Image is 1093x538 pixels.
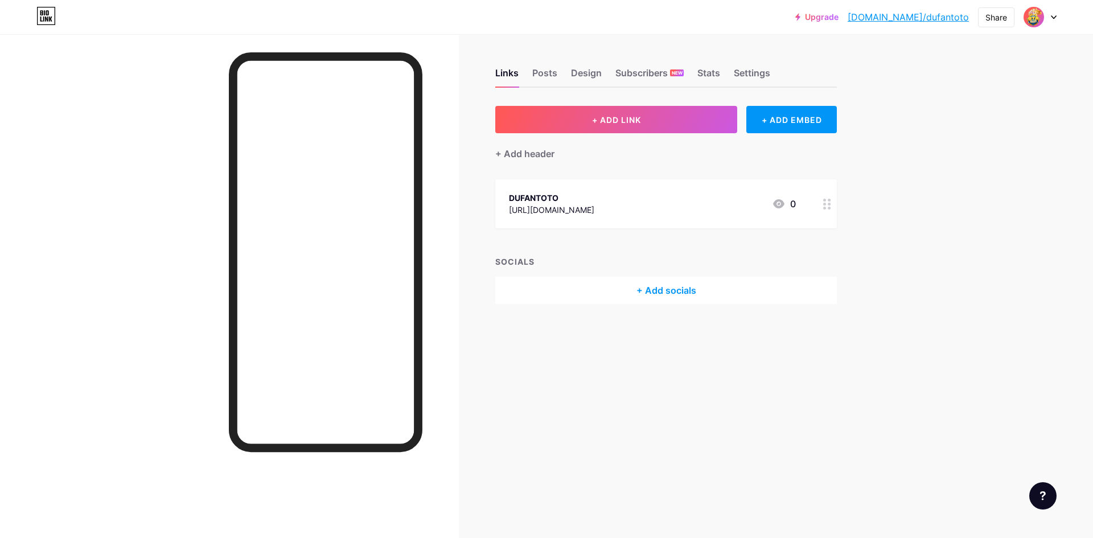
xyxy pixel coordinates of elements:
img: dufantoto [1025,8,1043,26]
div: + ADD EMBED [746,106,837,133]
div: DUFANTOTO [509,192,594,204]
div: + Add socials [495,277,837,304]
button: + ADD LINK [495,106,737,133]
div: + Add header [495,147,554,161]
div: SOCIALS [495,256,837,268]
div: Stats [697,66,720,87]
div: 0 [772,197,796,211]
a: [DOMAIN_NAME]/dufantoto [848,10,969,24]
div: Share [985,11,1007,23]
div: Design [571,66,602,87]
div: Posts [532,66,557,87]
div: Settings [734,66,770,87]
span: + ADD LINK [592,115,641,125]
a: Upgrade [795,13,839,22]
div: Links [495,66,519,87]
div: [URL][DOMAIN_NAME] [509,204,594,216]
div: Subscribers [615,66,684,87]
span: NEW [672,69,683,76]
